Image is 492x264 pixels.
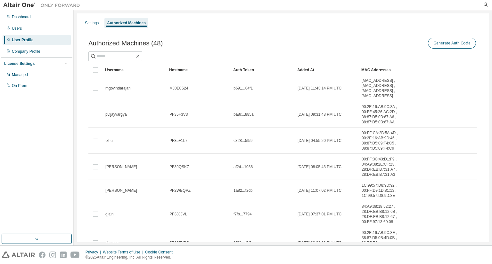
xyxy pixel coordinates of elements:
[234,188,252,193] span: 1a82...f2cb
[105,240,119,245] span: chwang
[103,250,145,255] div: Website Terms of Use
[4,61,35,66] div: License Settings
[105,112,127,117] span: pvijayvargya
[12,14,31,19] div: Dashboard
[234,164,253,169] span: af2d...1038
[39,252,45,258] img: facebook.svg
[3,2,83,8] img: Altair One
[86,250,103,255] div: Privacy
[105,138,113,143] span: tzhu
[105,65,164,75] div: Username
[298,112,341,117] span: [DATE] 09:31:48 PM UTC
[297,65,356,75] div: Added At
[12,49,40,54] div: Company Profile
[12,83,27,88] div: On Prem
[169,138,187,143] span: PF35F1L7
[169,65,228,75] div: Hostname
[107,20,146,26] div: Authorized Machines
[428,38,476,49] button: Generate Auth Code
[362,78,406,98] span: [MAC_ADDRESS] , [MAC_ADDRESS] , [MAC_ADDRESS] , [MAC_ADDRESS]
[85,20,99,26] div: Settings
[12,26,22,31] div: Users
[298,188,341,193] span: [DATE] 11:07:02 PM UTC
[362,204,406,224] span: 84:A9:38:18:52:27 , 28:DF:EB:B8:12:6B , 28:DF:EB:B8:12:67 , 00:FF:97:13:60:08
[169,212,187,217] span: PF38JJVL
[60,252,67,258] img: linkedin.svg
[298,138,341,143] span: [DATE] 04:55:20 PM UTC
[234,212,252,217] span: f7fb...7794
[233,65,292,75] div: Auth Token
[12,72,28,77] div: Managed
[169,188,191,193] span: PF2WBQPZ
[362,157,406,177] span: 00:FF:3C:43:D1:F9 , 84:A9:38:2E:CF:23 , 28:DF:EB:B7:31:A7 , 28:DF:EB:B7:31:A3
[169,112,188,117] span: PF35F3V3
[298,164,341,169] span: [DATE] 08:05:43 PM UTC
[169,240,189,245] span: PF35FHDD
[234,138,252,143] span: c328...5f59
[298,212,341,217] span: [DATE] 07:37:01 PM UTC
[105,212,113,217] span: gjain
[362,104,406,125] span: 90:2E:16:AB:9C:3A , 00:FF:45:26:AC:2D , 38:87:D5:0B:67:A6 , 38:87:D5:0B:67:AA
[169,164,189,169] span: PF39QSKZ
[70,252,80,258] img: youtube.svg
[145,250,176,255] div: Cookie Consent
[362,130,406,151] span: 00:FF:CA:2B:5A:4D , 90:2E:16:AB:9D:46 , 38:87:D5:09:F4:C5 , 38:87:D5:09:F4:C9
[361,65,407,75] div: MAC Addresses
[234,240,252,245] span: 659f...e7f9
[2,252,35,258] img: altair_logo.svg
[234,86,253,91] span: b691...84f1
[86,255,176,260] p: © 2025 Altair Engineering, Inc. All Rights Reserved.
[49,252,56,258] img: instagram.svg
[298,240,341,245] span: [DATE] 08:29:00 PM UTC
[298,86,341,91] span: [DATE] 11:43:14 PM UTC
[105,164,137,169] span: [PERSON_NAME]
[362,230,412,256] span: 90:2E:16:AB:9C:3E , 38:87:D5:0B:4D:0B , 00:FF:E6:[GEOGRAPHIC_DATA]:07:03 , 38:87:D5:0B:4D:07
[105,86,131,91] span: mgovindarajan
[105,188,137,193] span: [PERSON_NAME]
[362,183,406,198] span: 1C:99:57:D8:9D:92 , 00:FF:D9:1D:81:13 , 1C:99:57:D8:9D:8E
[169,86,188,91] span: MJ0E0S24
[88,40,163,47] span: Authorized Machines (48)
[234,112,254,117] span: ba8c...885a
[12,37,33,43] div: User Profile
